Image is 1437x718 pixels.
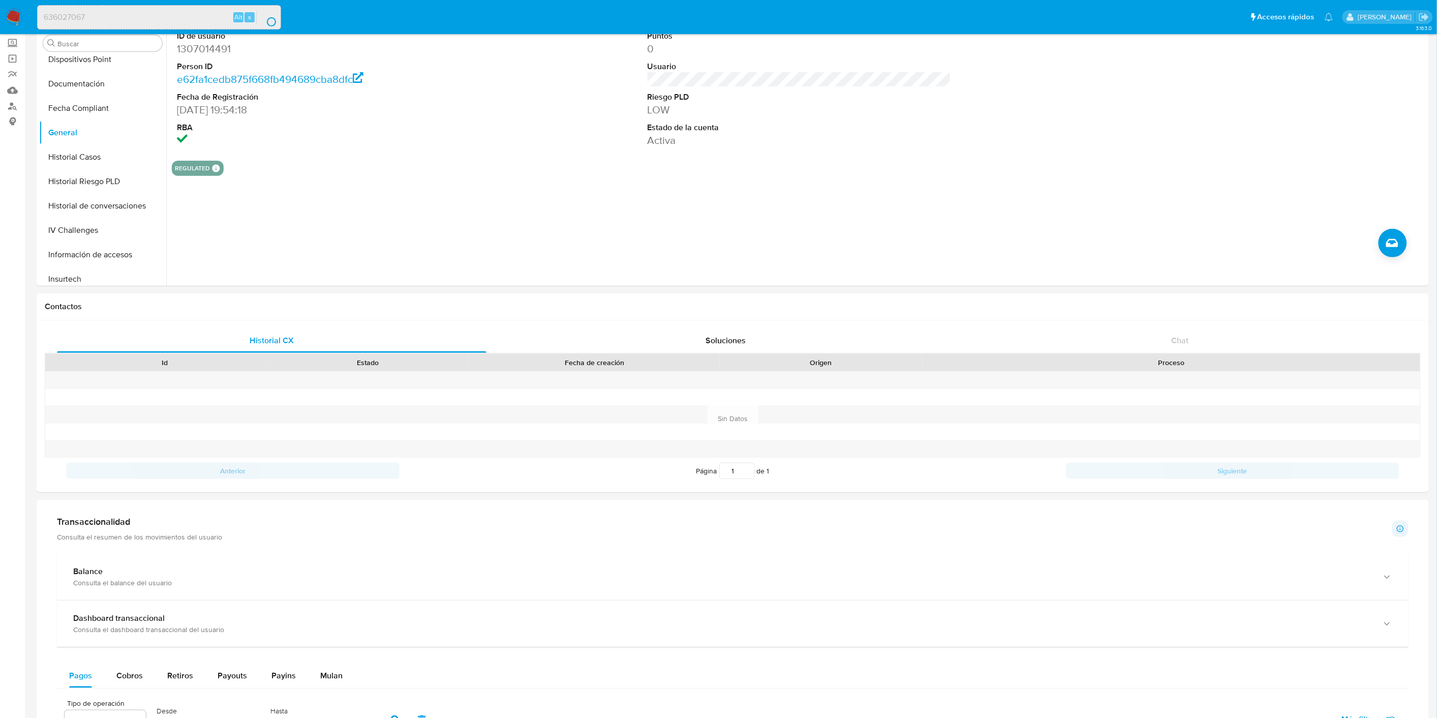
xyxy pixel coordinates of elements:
[70,357,259,368] div: Id
[1358,12,1415,22] p: gregorio.negri@mercadolibre.com
[648,122,951,133] dt: Estado de la cuenta
[930,357,1413,368] div: Proceso
[767,466,770,476] span: 1
[648,31,951,42] dt: Puntos
[727,357,916,368] div: Origen
[39,243,166,267] button: Información de accesos
[57,39,158,48] input: Buscar
[648,133,951,147] dd: Activa
[234,12,242,22] span: Alt
[1171,335,1188,346] span: Chat
[47,39,55,47] button: Buscar
[1419,12,1429,22] a: Salir
[696,463,770,479] span: Página de
[648,61,951,72] dt: Usuario
[39,218,166,243] button: IV Challenges
[66,463,400,479] button: Anterior
[177,31,480,42] dt: ID de usuario
[39,72,166,96] button: Documentación
[1325,13,1333,21] a: Notificaciones
[256,10,277,24] button: search-icon
[273,357,463,368] div: Estado
[39,96,166,121] button: Fecha Compliant
[1416,24,1432,32] span: 3.163.0
[1258,12,1314,22] span: Accesos rápidos
[177,122,480,133] dt: RBA
[39,121,166,145] button: General
[177,92,480,103] dt: Fecha de Registración
[39,169,166,194] button: Historial Riesgo PLD
[476,357,712,368] div: Fecha de creación
[39,47,166,72] button: Dispositivos Point
[38,11,281,24] input: Buscar usuario o caso...
[45,302,1421,312] h1: Contactos
[39,145,166,169] button: Historial Casos
[39,267,166,291] button: Insurtech
[177,103,480,117] dd: [DATE] 19:54:18
[1066,463,1399,479] button: Siguiente
[248,12,251,22] span: s
[177,61,480,72] dt: Person ID
[706,335,746,346] span: Soluciones
[648,42,951,56] dd: 0
[648,92,951,103] dt: Riesgo PLD
[250,335,294,346] span: Historial CX
[177,72,363,86] a: e62fa1cedb875f668fb494689cba8dfc
[39,194,166,218] button: Historial de conversaciones
[177,42,480,56] dd: 1307014491
[648,103,951,117] dd: LOW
